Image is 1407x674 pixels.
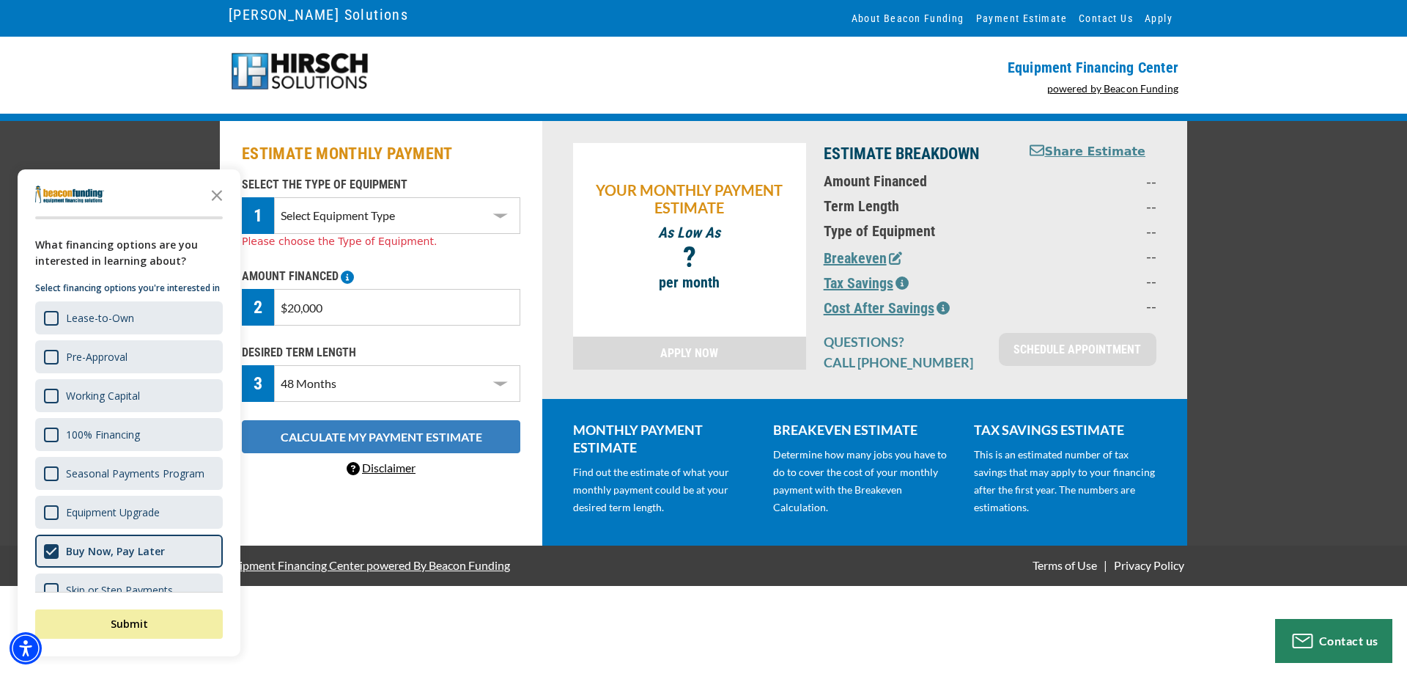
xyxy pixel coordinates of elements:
[1028,197,1156,215] p: --
[824,222,1011,240] p: Type of Equipment
[35,457,223,490] div: Seasonal Payments Program
[202,180,232,209] button: Close the survey
[1030,558,1100,572] a: Terms of Use - open in a new tab
[35,186,104,203] img: Company logo
[66,350,128,364] div: Pre-Approval
[10,632,42,664] div: Accessibility Menu
[824,172,1011,190] p: Amount Financed
[274,289,520,326] input: $
[580,249,799,266] p: ?
[580,181,799,216] p: YOUR MONTHLY PAYMENT ESTIMATE
[712,59,1178,76] p: Equipment Financing Center
[573,421,756,456] p: MONTHLY PAYMENT ESTIMATE
[1319,634,1378,648] span: Contact us
[242,268,520,285] p: AMOUNT FINANCED
[1028,172,1156,190] p: --
[824,297,950,319] button: Cost After Savings
[229,2,408,27] a: [PERSON_NAME] Solutions
[824,354,981,371] p: CALL [PHONE_NUMBER]
[999,333,1156,366] a: SCHEDULE APPOINTMENT
[66,311,134,325] div: Lease-to-Own
[220,547,510,583] a: Equipment Financing Center powered By Beacon Funding - open in a new tab
[66,505,160,519] div: Equipment Upgrade
[347,461,416,475] a: Disclaimer
[824,272,909,294] button: Tax Savings
[242,176,520,194] p: SELECT THE TYPE OF EQUIPMENT
[66,389,140,403] div: Working Capital
[229,51,370,92] img: logo
[35,609,223,639] button: Submit
[35,418,223,451] div: 100% Financing
[580,224,799,241] p: As Low As
[824,197,1011,215] p: Term Length
[242,234,520,249] div: Please choose the Type of Equipment.
[824,333,981,351] p: QUESTIONS?
[1028,272,1156,290] p: --
[1275,619,1392,663] button: Contact us
[35,301,223,334] div: Lease-to-Own
[1111,558,1187,572] a: Privacy Policy - open in a new tab
[573,337,806,370] a: APPLY NOW
[974,421,1156,439] p: TAX SAVINGS ESTIMATE
[66,583,173,597] div: Skip or Step Payments
[242,344,520,362] p: DESIRED TERM LENGTH
[35,237,223,269] div: What financing options are you interested in learning about?
[242,289,274,326] div: 2
[35,496,223,529] div: Equipment Upgrade
[1104,558,1107,572] span: |
[773,446,956,516] p: Determine how many jobs you have to do to cover the cost of your monthly payment with the Breakev...
[1028,222,1156,240] p: --
[66,428,140,442] div: 100% Financing
[35,535,223,568] div: Buy Now, Pay Later
[35,574,223,607] div: Skip or Step Payments
[1028,247,1156,265] p: --
[773,421,956,439] p: BREAKEVEN ESTIMATE
[1047,82,1179,95] a: powered by Beacon Funding - open in a new tab
[824,247,902,269] button: Breakeven
[18,169,240,656] div: Survey
[35,379,223,412] div: Working Capital
[242,365,274,402] div: 3
[242,420,520,453] button: CALCULATE MY PAYMENT ESTIMATE
[242,143,520,165] h2: ESTIMATE MONTHLY PAYMENT
[35,340,223,373] div: Pre-Approval
[824,143,1011,165] p: ESTIMATE BREAKDOWN
[580,274,799,291] p: per month
[35,281,223,296] p: Select financing options you're interested in
[1028,297,1156,315] p: --
[242,197,274,234] div: 1
[573,464,756,516] p: Find out the estimate of what your monthly payment could be at your desired term length.
[974,446,1156,516] p: This is an estimated number of tax savings that may apply to your financing after the first year....
[66,544,165,558] div: Buy Now, Pay Later
[66,466,204,480] div: Seasonal Payments Program
[1030,143,1145,161] button: Share Estimate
